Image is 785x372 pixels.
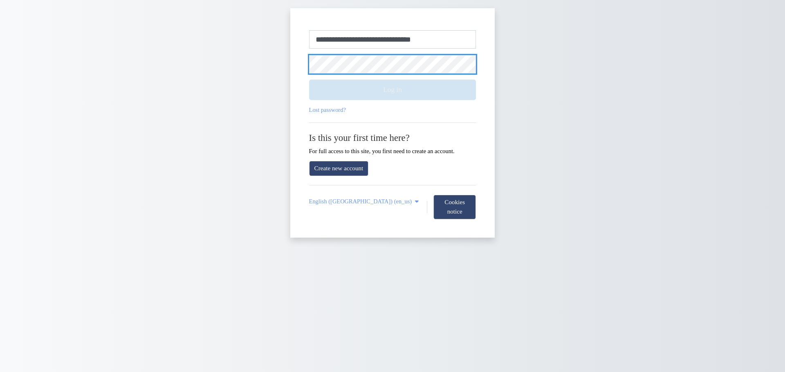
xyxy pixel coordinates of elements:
button: Cookies notice [433,195,476,219]
a: Create new account [309,161,369,176]
a: Lost password? [309,107,346,113]
button: Log in [309,80,476,100]
h2: Is this your first time here? [309,132,476,143]
div: For full access to this site, you first need to create an account. [309,132,476,154]
a: English (United States) ‎(en_us)‎ [309,198,421,205]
